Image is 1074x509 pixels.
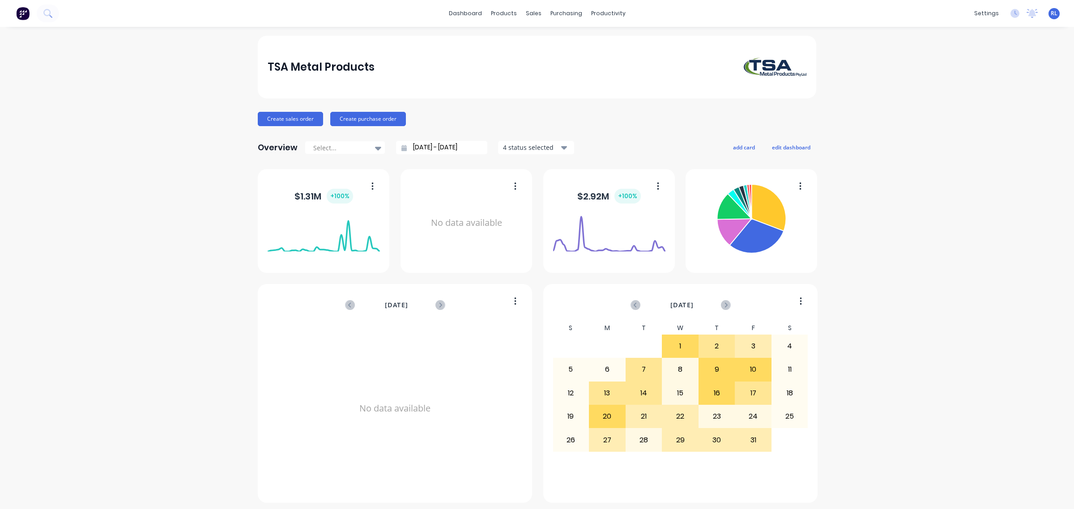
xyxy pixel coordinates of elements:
[735,335,771,357] div: 3
[699,382,735,404] div: 16
[553,405,589,428] div: 19
[553,322,589,335] div: S
[327,189,353,204] div: + 100 %
[521,7,546,20] div: sales
[503,143,559,152] div: 4 status selected
[486,7,521,20] div: products
[268,322,523,495] div: No data available
[1051,9,1057,17] span: RL
[735,428,771,451] div: 31
[258,139,298,157] div: Overview
[268,58,375,76] div: TSA Metal Products
[589,322,626,335] div: M
[577,189,641,204] div: $ 2.92M
[626,382,662,404] div: 14
[587,7,630,20] div: productivity
[626,358,662,381] div: 7
[735,405,771,428] div: 24
[626,322,662,335] div: T
[553,382,589,404] div: 12
[670,300,694,310] span: [DATE]
[553,428,589,451] div: 26
[699,322,735,335] div: T
[498,141,574,154] button: 4 status selected
[626,405,662,428] div: 21
[385,300,408,310] span: [DATE]
[662,322,699,335] div: W
[589,428,625,451] div: 27
[727,141,761,153] button: add card
[294,189,353,204] div: $ 1.31M
[330,112,406,126] button: Create purchase order
[970,7,1003,20] div: settings
[410,181,523,265] div: No data available
[444,7,486,20] a: dashboard
[771,322,808,335] div: S
[699,358,735,381] div: 9
[772,335,808,357] div: 4
[735,382,771,404] div: 17
[662,428,698,451] div: 29
[735,322,771,335] div: F
[614,189,641,204] div: + 100 %
[699,405,735,428] div: 23
[772,358,808,381] div: 11
[553,358,589,381] div: 5
[546,7,587,20] div: purchasing
[772,405,808,428] div: 25
[589,358,625,381] div: 6
[626,428,662,451] div: 28
[16,7,30,20] img: Factory
[766,141,816,153] button: edit dashboard
[699,428,735,451] div: 30
[662,358,698,381] div: 8
[744,58,806,76] img: TSA Metal Products
[662,382,698,404] div: 15
[699,335,735,357] div: 2
[662,405,698,428] div: 22
[662,335,698,357] div: 1
[589,382,625,404] div: 13
[589,405,625,428] div: 20
[258,112,323,126] button: Create sales order
[772,382,808,404] div: 18
[735,358,771,381] div: 10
